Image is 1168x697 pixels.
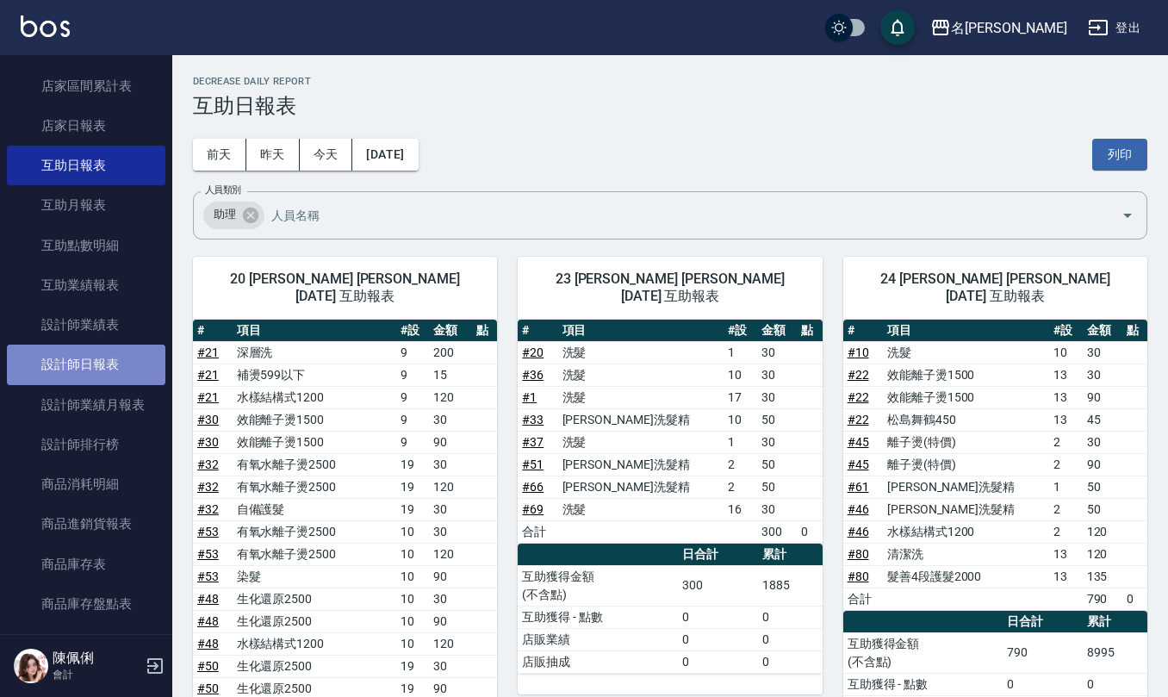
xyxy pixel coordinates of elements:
td: 店販業績 [518,628,678,650]
p: 會計 [53,667,140,682]
td: 洗髮 [883,341,1049,364]
td: 清潔洗 [883,543,1049,565]
span: 23 [PERSON_NAME] [PERSON_NAME] [DATE] 互助報表 [538,271,801,305]
td: 30 [757,498,797,520]
td: 有氧水離子燙2500 [233,520,396,543]
td: 13 [1049,386,1083,408]
th: 項目 [233,320,396,342]
a: #66 [522,480,544,494]
a: 商品庫存盤點表 [7,584,165,624]
a: 商品消耗明細 [7,464,165,504]
td: 0 [1122,588,1147,610]
td: 洗髮 [558,431,724,453]
a: #53 [197,525,219,538]
a: 單一服務項目查詢 [7,624,165,663]
td: 2 [724,453,757,476]
td: 30 [429,498,472,520]
td: 50 [757,476,797,498]
td: [PERSON_NAME]洗髮精 [558,408,724,431]
td: 90 [429,431,472,453]
a: #22 [848,368,869,382]
td: 790 [1083,588,1122,610]
td: 洗髮 [558,341,724,364]
a: #53 [197,569,219,583]
a: 互助業績報表 [7,265,165,305]
td: 合計 [843,588,883,610]
td: 0 [1083,673,1147,695]
td: 30 [429,453,472,476]
td: 深層洗 [233,341,396,364]
td: 90 [1083,453,1122,476]
a: #30 [197,435,219,449]
td: 10 [396,588,429,610]
button: 今天 [300,139,353,171]
a: 互助點數明細 [7,226,165,265]
td: 0 [678,650,758,673]
button: Open [1114,202,1141,229]
td: 補燙599以下 [233,364,396,386]
td: 10 [396,610,429,632]
td: 1 [1049,476,1083,498]
label: 人員類別 [205,184,241,196]
button: [DATE] [352,139,418,171]
a: #1 [522,390,537,404]
td: 30 [429,408,472,431]
th: 累計 [1083,611,1147,633]
td: 135 [1083,565,1122,588]
td: 水樣結構式1200 [233,386,396,408]
a: #33 [522,413,544,426]
th: 點 [797,320,822,342]
td: 0 [797,520,822,543]
th: # [843,320,883,342]
td: 30 [429,520,472,543]
th: #設 [396,320,429,342]
button: 前天 [193,139,246,171]
a: #30 [197,413,219,426]
span: 24 [PERSON_NAME] [PERSON_NAME] [DATE] 互助報表 [864,271,1127,305]
a: #48 [197,637,219,650]
td: 效能離子燙1500 [233,408,396,431]
td: 1 [724,341,757,364]
a: 店家區間累計表 [7,66,165,106]
td: 0 [758,628,823,650]
td: 45 [1083,408,1122,431]
th: # [193,320,233,342]
a: 互助日報表 [7,146,165,185]
a: #69 [522,502,544,516]
td: 30 [429,588,472,610]
a: #21 [197,368,219,382]
a: #48 [197,614,219,628]
a: #36 [522,368,544,382]
td: 10 [724,364,757,386]
a: 商品進銷貨報表 [7,504,165,544]
a: #80 [848,569,869,583]
th: 點 [1122,320,1147,342]
img: Logo [21,16,70,37]
td: 120 [1083,520,1122,543]
a: 設計師日報表 [7,345,165,384]
td: [PERSON_NAME]洗髮精 [558,476,724,498]
td: 2 [1049,453,1083,476]
a: #32 [197,502,219,516]
a: #37 [522,435,544,449]
button: 登出 [1081,12,1147,44]
th: 點 [472,320,497,342]
td: 90 [429,610,472,632]
td: 30 [1083,364,1122,386]
td: 90 [429,565,472,588]
a: #22 [848,413,869,426]
td: 松島舞鶴450 [883,408,1049,431]
td: 200 [429,341,472,364]
td: 13 [1049,408,1083,431]
th: #設 [724,320,757,342]
td: 10 [396,543,429,565]
th: 金額 [757,320,797,342]
td: 10 [396,565,429,588]
button: 昨天 [246,139,300,171]
a: #50 [197,681,219,695]
td: 2 [1049,520,1083,543]
td: 50 [1083,498,1122,520]
a: #61 [848,480,869,494]
img: Person [14,649,48,683]
td: [PERSON_NAME]洗髮精 [558,453,724,476]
